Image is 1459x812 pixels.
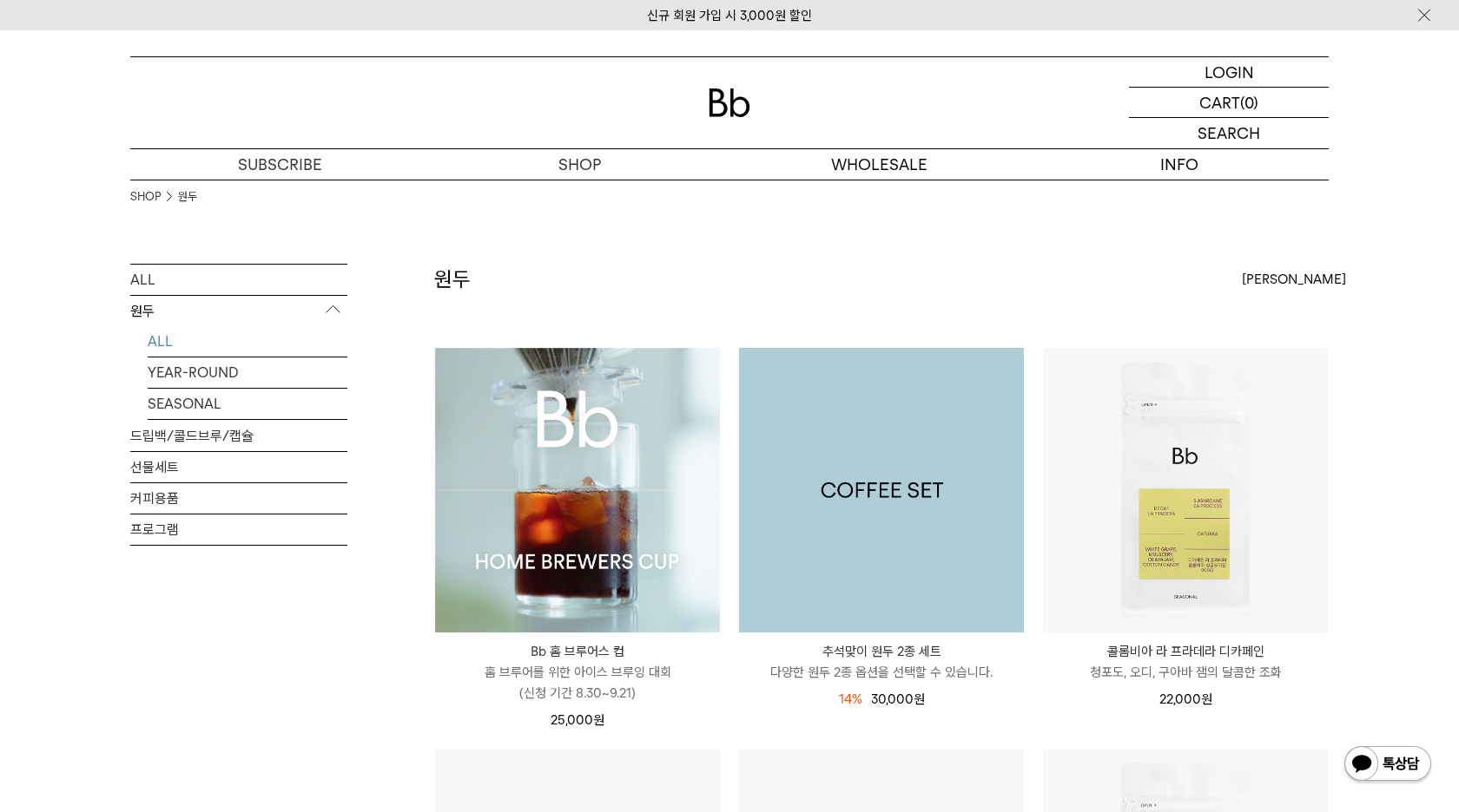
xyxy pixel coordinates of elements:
p: 다양한 원두 2종 옵션을 선택할 수 있습니다. [739,662,1024,683]
p: LOGIN [1205,57,1254,87]
p: 추석맞이 원두 2종 세트 [739,641,1024,662]
a: 선물세트 [130,452,347,482]
h2: 원두 [434,265,471,294]
a: SHOP [130,188,161,206]
span: 25,000 [551,712,604,728]
a: ALL [130,265,347,295]
p: (0) [1240,88,1258,117]
span: 30,000 [871,691,925,707]
a: ALL [148,326,347,357]
p: 청포도, 오디, 구아바 잼의 달콤한 조화 [1043,662,1328,683]
a: 프로그램 [130,514,347,545]
p: WHOLESALE [729,149,1029,180]
a: SEASONAL [148,389,347,419]
img: 카카오톡 채널 1:1 채팅 버튼 [1343,744,1433,786]
a: SUBSCRIBE [130,149,430,180]
p: 콜롬비아 라 프라데라 디카페인 [1043,641,1328,662]
img: Bb 홈 브루어스 컵 [435,348,720,632]
p: 원두 [130,296,347,327]
span: 원 [593,712,604,728]
span: 원 [914,691,925,707]
a: LOGIN [1129,57,1329,88]
span: [PERSON_NAME] [1242,269,1346,290]
p: 홈 브루어를 위한 아이스 브루잉 대회 (신청 기간 8.30~9.21) [435,662,720,704]
a: Bb 홈 브루어스 컵 홈 브루어를 위한 아이스 브루잉 대회(신청 기간 8.30~9.21) [435,641,720,704]
a: SHOP [430,149,729,180]
a: YEAR-ROUND [148,357,347,388]
p: SEARCH [1198,118,1260,148]
span: 원 [1201,691,1212,707]
p: CART [1199,88,1240,117]
p: Bb 홈 브루어스 컵 [435,641,720,662]
img: 1000001199_add2_013.jpg [739,348,1024,632]
img: 콜롬비아 라 프라데라 디카페인 [1043,348,1328,632]
p: INFO [1029,149,1329,180]
a: CART (0) [1129,88,1329,118]
a: 추석맞이 원두 2종 세트 다양한 원두 2종 옵션을 선택할 수 있습니다. [739,641,1024,683]
a: 원두 [178,188,197,206]
a: 신규 회원 가입 시 3,000원 할인 [647,8,812,23]
img: 로고 [709,88,750,117]
a: 커피용품 [130,483,347,514]
a: 추석맞이 원두 2종 세트 [739,348,1024,632]
a: 콜롬비아 라 프라데라 디카페인 청포도, 오디, 구아바 잼의 달콤한 조화 [1043,641,1328,683]
span: 22,000 [1159,691,1212,707]
a: 드립백/콜드브루/캡슐 [130,421,347,451]
div: 14% [839,689,862,710]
